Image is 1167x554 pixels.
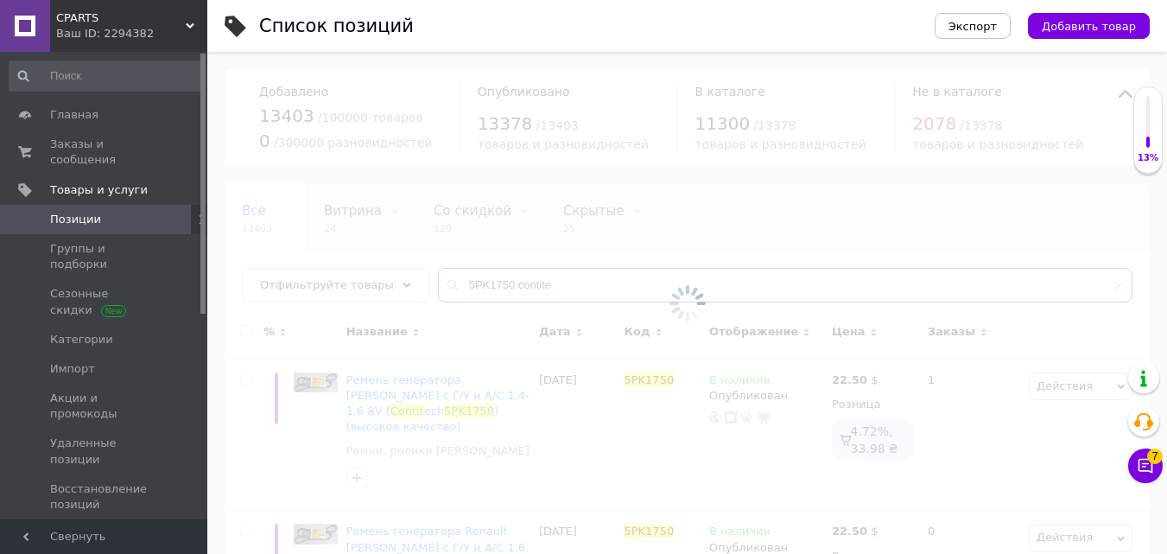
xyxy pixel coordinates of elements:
[1134,152,1162,164] div: 13%
[50,182,148,198] span: Товары и услуги
[56,26,207,41] div: Ваш ID: 2294382
[56,10,186,26] span: CPARTS
[50,361,95,377] span: Импорт
[1028,13,1150,39] button: Добавить товар
[935,13,1011,39] button: Экспорт
[50,241,160,272] span: Группы и подборки
[259,17,414,35] div: Список позиций
[50,332,113,347] span: Категории
[50,436,160,467] span: Удаленные позиции
[948,20,997,33] span: Экспорт
[50,481,160,513] span: Восстановление позиций
[50,107,98,123] span: Главная
[50,286,160,317] span: Сезонные скидки
[1128,449,1163,483] button: Чат с покупателем7
[50,137,160,168] span: Заказы и сообщения
[50,391,160,422] span: Акции и промокоды
[9,60,204,92] input: Поиск
[1042,20,1136,33] span: Добавить товар
[50,212,101,227] span: Позиции
[1147,448,1163,463] span: 7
